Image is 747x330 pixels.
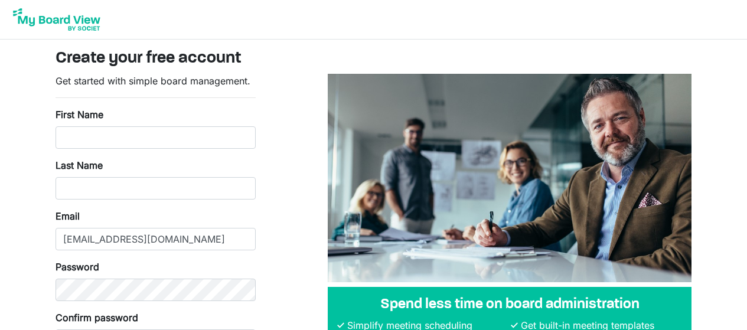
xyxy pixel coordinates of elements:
[56,260,99,274] label: Password
[56,311,138,325] label: Confirm password
[9,5,104,34] img: My Board View Logo
[56,158,103,172] label: Last Name
[337,296,682,313] h4: Spend less time on board administration
[328,74,691,282] img: A photograph of board members sitting at a table
[56,107,103,122] label: First Name
[56,75,250,87] span: Get started with simple board management.
[56,49,692,69] h3: Create your free account
[56,209,80,223] label: Email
